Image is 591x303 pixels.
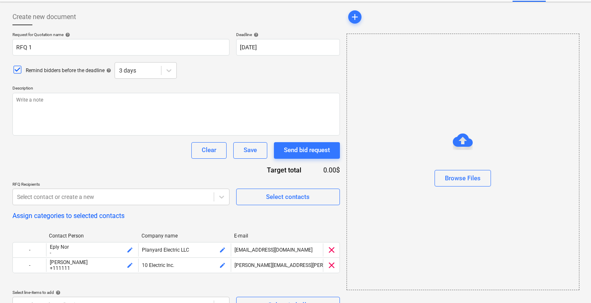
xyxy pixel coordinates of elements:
[12,12,76,22] span: Create new document
[50,244,135,250] div: Eply Nor
[549,263,591,303] iframe: Chat Widget
[202,145,216,155] div: Clear
[13,243,46,257] div: -
[142,247,227,253] div: Planyard Electric LLC
[12,32,230,37] div: Request for Quotation name
[236,32,340,37] div: Deadline
[12,290,230,295] div: Select line-items to add
[244,145,257,155] div: Save
[327,260,337,270] span: clear
[232,165,315,175] div: Target total
[445,173,481,184] div: Browse Files
[327,245,337,255] span: clear
[105,68,111,73] span: help
[26,67,111,74] div: Remind bidders before the deadline
[234,233,320,239] div: E-mail
[284,145,330,155] div: Send bid request
[236,39,340,56] input: Deadline not specified
[54,290,61,295] span: help
[13,259,46,272] div: -
[236,189,340,205] button: Select contacts
[274,142,340,159] button: Send bid request
[12,182,230,189] p: RFQ Recipients
[266,191,310,202] div: Select contacts
[347,34,579,290] div: Browse Files
[50,259,135,265] div: [PERSON_NAME]
[219,262,226,269] span: edit
[50,265,135,271] div: +111111
[63,32,70,37] span: help
[350,12,360,22] span: add
[49,233,135,239] div: Contact Person
[191,142,227,159] button: Clear
[142,233,227,239] div: Company name
[127,262,133,269] span: edit
[252,32,259,37] span: help
[50,250,135,256] div: -
[233,142,267,159] button: Save
[234,262,388,268] span: [PERSON_NAME][EMAIL_ADDRESS][PERSON_NAME][DOMAIN_NAME]
[315,165,340,175] div: 0.00$
[12,39,230,56] input: Document name
[435,170,491,187] button: Browse Files
[12,85,340,92] p: Description
[234,247,313,253] span: [EMAIL_ADDRESS][DOMAIN_NAME]
[142,262,227,268] div: 10 Electric Inc.
[219,247,226,253] span: edit
[12,212,125,220] button: Assign categories to selected contacts
[127,247,133,253] span: edit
